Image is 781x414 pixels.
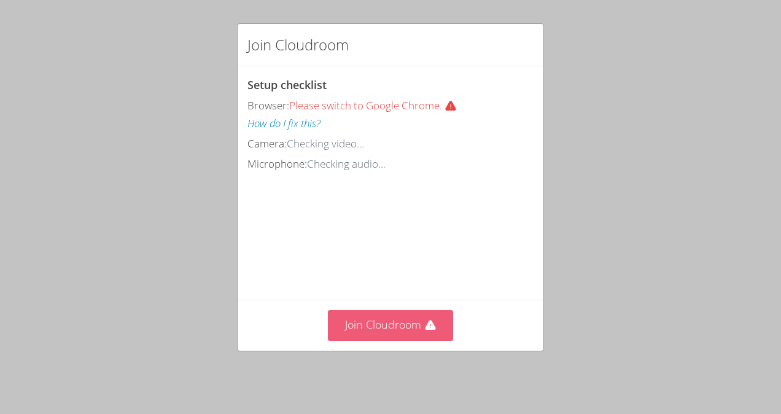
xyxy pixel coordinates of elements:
span: Browser: [247,98,289,112]
span: Please switch to Google Chrome. [289,98,462,112]
h2: Join Cloudroom [247,34,349,56]
span: Camera: [247,136,287,150]
span: Checking audio... [307,157,386,171]
span: Checking video... [287,136,364,150]
button: How do I fix this? [247,115,321,133]
span: Microphone: [247,157,307,171]
span: Setup checklist [247,77,327,92]
button: Join Cloudroom [328,310,454,340]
